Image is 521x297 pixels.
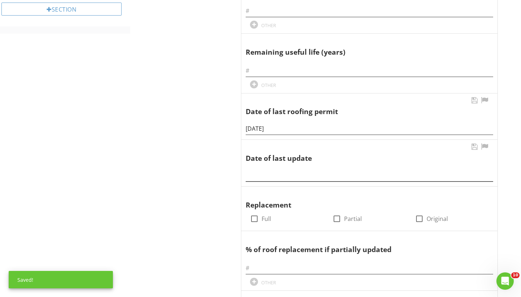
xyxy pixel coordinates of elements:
div: Date of last roofing permit [246,96,481,117]
input: # [246,65,493,77]
input: # [246,5,493,17]
label: Original [427,215,448,222]
label: Full [262,215,271,222]
iframe: Intercom live chat [496,272,514,290]
span: 10 [511,272,520,278]
div: Section [1,3,122,16]
div: OTHER [261,82,276,88]
div: Saved! [9,271,113,288]
div: Remaining useful life (years) [246,37,481,58]
input: # [246,262,493,274]
div: OTHER [261,280,276,285]
div: OTHER [261,22,276,28]
div: % of roof replacement if partially updated [246,234,481,255]
div: Replacement [246,189,481,210]
label: Partial [344,215,362,222]
div: Date of last update [246,143,481,164]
